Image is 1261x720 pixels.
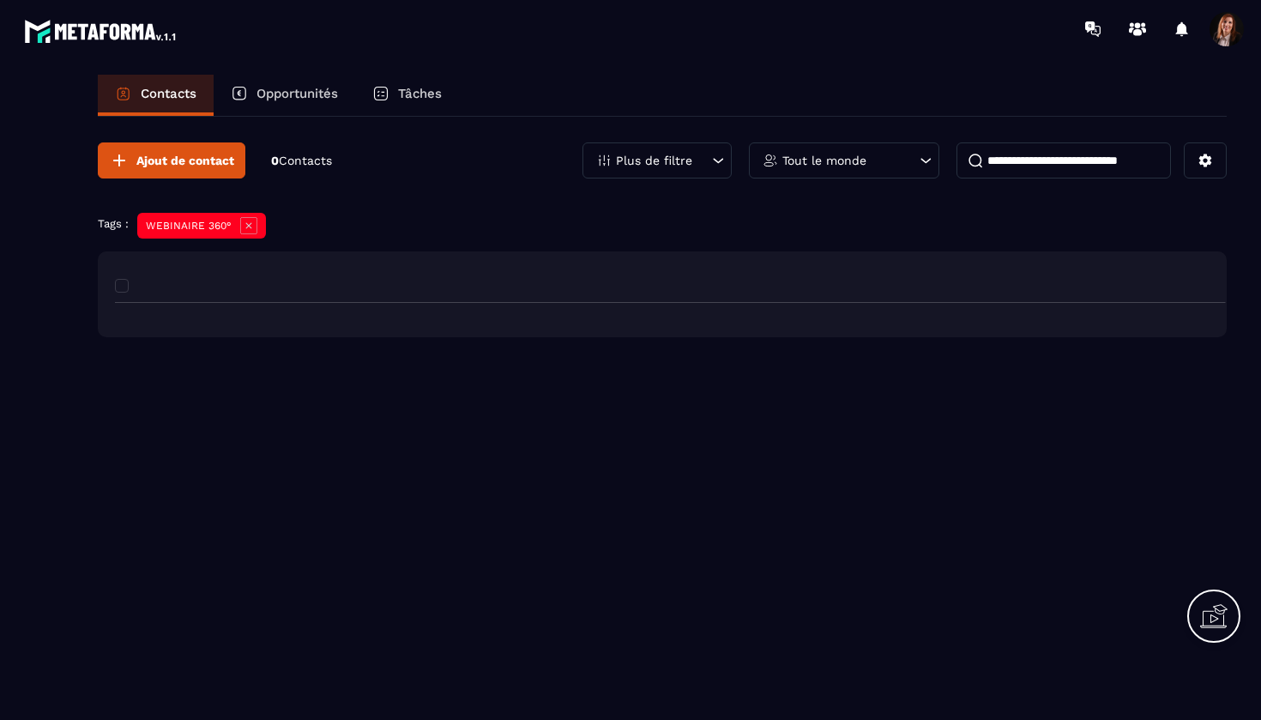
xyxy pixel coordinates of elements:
p: Tâches [398,86,442,101]
p: Tags : [98,217,129,230]
span: Ajout de contact [136,152,234,169]
a: Contacts [98,75,214,116]
p: 0 [271,153,332,169]
p: WEBINAIRE 360° [146,220,232,232]
button: Ajout de contact [98,142,245,178]
p: Contacts [141,86,196,101]
a: Tâches [355,75,459,116]
img: logo [24,15,178,46]
a: Opportunités [214,75,355,116]
span: Contacts [279,154,332,167]
p: Plus de filtre [616,154,692,166]
p: Tout le monde [782,154,866,166]
p: Opportunités [256,86,338,101]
